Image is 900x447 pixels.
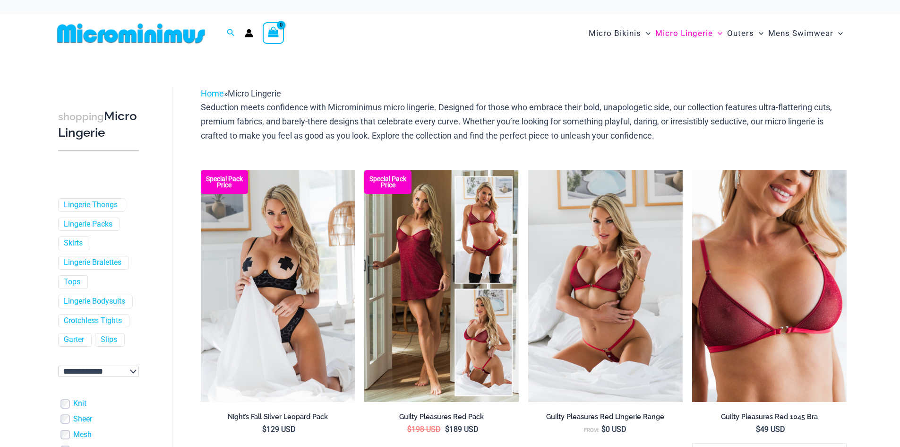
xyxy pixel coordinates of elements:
[692,170,847,402] a: Guilty Pleasures Red 1045 Bra 01Guilty Pleasures Red 1045 Bra 02Guilty Pleasures Red 1045 Bra 02
[73,414,92,424] a: Sheer
[262,425,296,434] bdi: 129 USD
[407,425,441,434] bdi: 198 USD
[73,430,92,440] a: Mesh
[201,88,281,98] span: »
[692,412,847,421] h2: Guilty Pleasures Red 1045 Bra
[201,176,248,188] b: Special Pack Price
[727,21,754,45] span: Outers
[833,21,843,45] span: Menu Toggle
[528,170,683,402] img: Guilty Pleasures Red 1045 Bra 689 Micro 05
[64,297,125,307] a: Lingerie Bodysuits
[692,170,847,402] img: Guilty Pleasures Red 1045 Bra 01
[364,176,411,188] b: Special Pack Price
[586,19,653,48] a: Micro BikinisMenu ToggleMenu Toggle
[64,238,83,248] a: Skirts
[528,412,683,421] h2: Guilty Pleasures Red Lingerie Range
[653,19,725,48] a: Micro LingerieMenu ToggleMenu Toggle
[756,425,785,434] bdi: 49 USD
[201,412,355,421] h2: Night’s Fall Silver Leopard Pack
[64,200,118,210] a: Lingerie Thongs
[58,108,139,141] h3: Micro Lingerie
[692,412,847,425] a: Guilty Pleasures Red 1045 Bra
[754,21,763,45] span: Menu Toggle
[601,425,606,434] span: $
[364,170,519,402] img: Guilty Pleasures Red Collection Pack F
[201,100,847,142] p: Seduction meets confidence with Microminimus micro lingerie. Designed for those who embrace their...
[227,27,235,39] a: Search icon link
[64,258,121,268] a: Lingerie Bralettes
[725,19,766,48] a: OutersMenu ToggleMenu Toggle
[528,412,683,425] a: Guilty Pleasures Red Lingerie Range
[64,316,122,326] a: Crotchless Tights
[589,21,641,45] span: Micro Bikinis
[641,21,651,45] span: Menu Toggle
[64,219,112,229] a: Lingerie Packs
[445,425,449,434] span: $
[201,88,224,98] a: Home
[601,425,626,434] bdi: 0 USD
[655,21,713,45] span: Micro Lingerie
[228,88,281,98] span: Micro Lingerie
[756,425,760,434] span: $
[201,170,355,402] a: Nights Fall Silver Leopard 1036 Bra 6046 Thong 09v2 Nights Fall Silver Leopard 1036 Bra 6046 Thon...
[201,412,355,425] a: Night’s Fall Silver Leopard Pack
[364,170,519,402] a: Guilty Pleasures Red Collection Pack F Guilty Pleasures Red Collection Pack BGuilty Pleasures Red...
[585,18,847,49] nav: Site Navigation
[263,22,284,44] a: View Shopping Cart, empty
[245,29,253,37] a: Account icon link
[64,335,84,345] a: Garter
[364,412,519,425] a: Guilty Pleasures Red Pack
[407,425,411,434] span: $
[766,19,845,48] a: Mens SwimwearMenu ToggleMenu Toggle
[73,399,86,409] a: Knit
[584,427,599,433] span: From:
[528,170,683,402] a: Guilty Pleasures Red 1045 Bra 689 Micro 05Guilty Pleasures Red 1045 Bra 689 Micro 06Guilty Pleasu...
[53,23,209,44] img: MM SHOP LOGO FLAT
[713,21,722,45] span: Menu Toggle
[101,335,117,345] a: Slips
[58,111,104,123] span: shopping
[201,170,355,402] img: Nights Fall Silver Leopard 1036 Bra 6046 Thong 09v2
[364,412,519,421] h2: Guilty Pleasures Red Pack
[64,277,80,287] a: Tops
[262,425,266,434] span: $
[445,425,479,434] bdi: 189 USD
[768,21,833,45] span: Mens Swimwear
[58,366,139,377] select: wpc-taxonomy-pa_color-745982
